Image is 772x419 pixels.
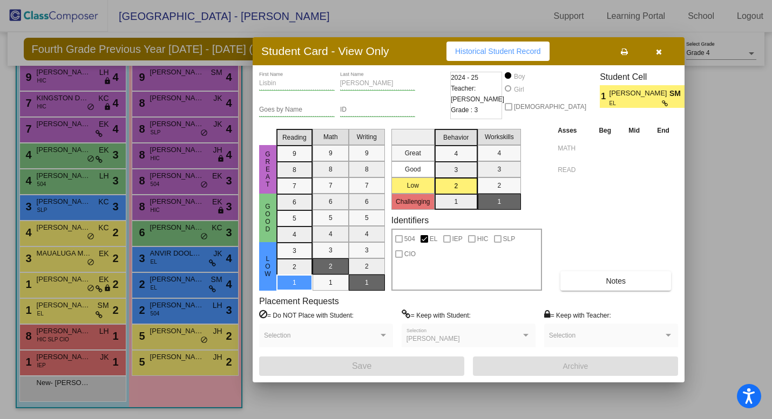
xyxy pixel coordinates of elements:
input: assessment [558,162,587,178]
span: SM [669,88,685,99]
span: CIO [404,248,416,260]
span: 1 [600,90,609,103]
label: Placement Requests [259,296,339,306]
span: Low [263,255,273,278]
span: EL [430,232,438,245]
span: [PERSON_NAME] [PERSON_NAME] [610,88,669,99]
th: Beg [590,125,620,136]
span: Archive [563,362,588,370]
label: = Do NOT Place with Student: [259,310,354,320]
button: Notes [560,271,671,291]
th: Asses [555,125,590,136]
span: Historical Student Record [455,47,541,56]
span: 504 [404,232,415,245]
label: = Keep with Teacher: [544,310,611,320]
div: Girl [513,85,524,94]
span: HIC [477,232,489,245]
span: [DEMOGRAPHIC_DATA] [514,100,586,113]
span: Save [352,361,371,370]
span: SLP [503,232,516,245]
th: End [648,125,678,136]
div: Boy [513,72,525,81]
span: [PERSON_NAME] [407,335,460,342]
button: Historical Student Record [446,42,550,61]
span: 2 [685,90,694,103]
span: Notes [606,277,626,285]
span: Good [263,203,273,233]
span: 2024 - 25 [451,72,478,83]
span: IEP [452,232,463,245]
h3: Student Cell [600,72,694,82]
span: Great [263,150,273,188]
span: EL [610,99,662,107]
button: Save [259,356,464,376]
span: Teacher: [PERSON_NAME] [451,83,504,105]
button: Archive [473,356,678,376]
h3: Student Card - View Only [261,44,389,58]
span: Grade : 3 [451,105,478,115]
label: = Keep with Student: [402,310,471,320]
input: goes by name [259,106,335,114]
th: Mid [620,125,648,136]
input: assessment [558,140,587,156]
label: Identifiers [391,215,429,225]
